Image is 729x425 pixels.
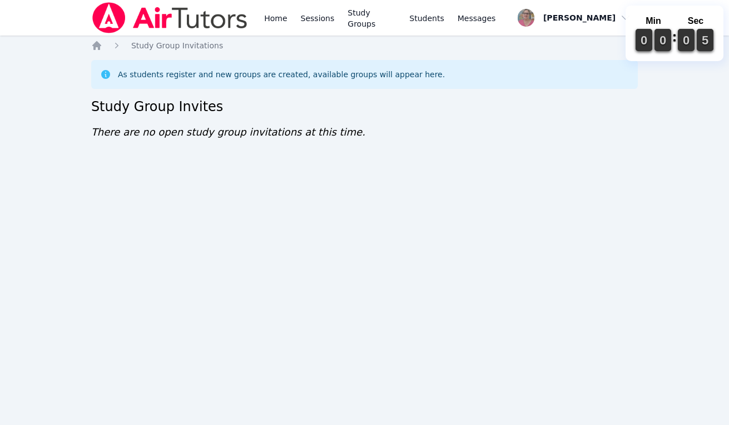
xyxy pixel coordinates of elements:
[91,98,638,116] h2: Study Group Invites
[91,40,638,51] nav: Breadcrumb
[118,69,445,80] div: As students register and new groups are created, available groups will appear here.
[91,126,365,138] span: There are no open study group invitations at this time.
[131,41,223,50] span: Study Group Invitations
[91,2,249,33] img: Air Tutors
[458,13,496,24] span: Messages
[131,40,223,51] a: Study Group Invitations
